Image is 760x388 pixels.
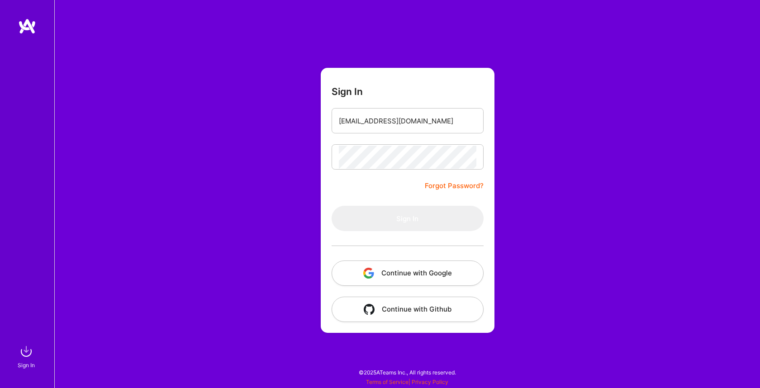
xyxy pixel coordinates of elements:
[332,297,484,322] button: Continue with Github
[339,109,476,132] input: Email...
[425,180,484,191] a: Forgot Password?
[363,268,374,279] img: icon
[19,342,35,370] a: sign inSign In
[18,360,35,370] div: Sign In
[17,342,35,360] img: sign in
[54,361,760,383] div: © 2025 ATeams Inc., All rights reserved.
[366,379,408,385] a: Terms of Service
[332,86,363,97] h3: Sign In
[412,379,448,385] a: Privacy Policy
[366,379,448,385] span: |
[332,206,484,231] button: Sign In
[364,304,375,315] img: icon
[332,260,484,286] button: Continue with Google
[18,18,36,34] img: logo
